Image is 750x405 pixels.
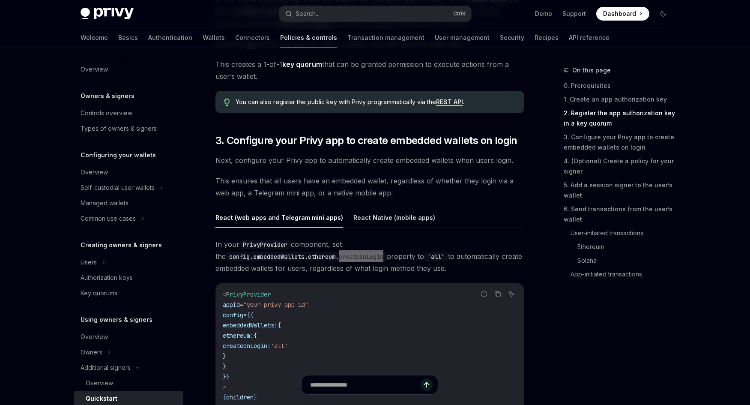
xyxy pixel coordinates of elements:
[223,363,226,370] span: }
[74,329,183,345] a: Overview
[81,64,108,75] div: Overview
[215,154,524,166] span: Next, configure your Privy app to automatically create embedded wallets when users login.
[347,27,424,48] a: Transaction management
[564,154,677,178] a: 4. (Optional) Create a policy for your signer
[226,291,271,298] span: PrivyProvider
[569,27,610,48] a: API reference
[243,301,308,309] span: "your-privy-app-id"
[240,301,243,309] span: =
[86,378,113,388] div: Overview
[81,257,97,267] div: Users
[453,10,466,17] span: Ctrl K
[571,267,677,281] a: App-initiated transactions
[421,379,433,391] button: Send message
[215,238,524,274] span: In your component, set the property to to automatically create embedded wallets for users, regard...
[239,240,291,249] code: PrivyProvider
[81,213,136,224] div: Common use cases
[435,27,490,48] a: User management
[74,121,183,136] a: Types of owners & signers
[424,252,448,261] code: 'all'
[203,27,225,48] a: Wallets
[74,105,183,121] a: Controls overview
[478,288,490,300] button: Report incorrect code
[271,342,288,350] span: 'all'
[436,98,463,106] a: REST API
[280,27,337,48] a: Policies & controls
[215,58,524,82] span: This creates a 1-of-1 that can be granted permission to execute actions from a user’s wallet.
[81,198,128,208] div: Managed wallets
[81,27,108,48] a: Welcome
[86,393,117,404] div: Quickstart
[74,270,183,285] a: Authorization keys
[564,106,677,130] a: 2. Register the app authorization key in a key quorum
[74,62,183,77] a: Overview
[223,311,243,319] span: config
[223,373,226,381] span: }
[596,7,649,21] a: Dashboard
[235,27,270,48] a: Connectors
[118,27,138,48] a: Basics
[215,134,517,147] span: 3. Configure your Privy app to create embedded wallets on login
[215,175,524,199] span: This ensures that all users have an embedded wallet, regardless of whether they login via a web a...
[148,27,192,48] a: Authentication
[223,342,271,350] span: createOnLogin:
[81,332,108,342] div: Overview
[564,93,677,106] a: 1. Create an app authorization key
[564,79,677,93] a: 0. Prerequisites
[492,288,503,300] button: Copy the contents from the code block
[74,165,183,180] a: Overview
[81,150,156,160] h5: Configuring your wallets
[572,65,611,75] span: On this page
[81,273,133,283] div: Authorization keys
[81,288,117,298] div: Key quorums
[215,207,343,228] button: React (web apps and Telegram mini apps)
[254,332,257,339] span: {
[224,99,230,106] svg: Tip
[81,108,132,118] div: Controls overview
[250,311,254,319] span: {
[282,60,322,69] a: key quorum
[278,321,281,329] span: {
[353,207,435,228] button: React Native (mobile apps)
[223,352,226,360] span: }
[81,91,134,101] h5: Owners & signers
[603,9,636,18] span: Dashboard
[247,311,250,319] span: {
[296,9,320,19] div: Search...
[577,254,677,267] a: Solana
[571,226,677,240] a: User-initiated transactions
[223,321,278,329] span: embeddedWallets:
[577,240,677,254] a: Ethereum
[535,9,552,18] a: Demo
[564,130,677,154] a: 3. Configure your Privy app to create embedded wallets on login
[656,7,670,21] button: Toggle dark mode
[564,178,677,202] a: 5. Add a session signer to the user’s wallet
[564,202,677,226] a: 6. Send transactions from the user’s wallet
[223,301,240,309] span: appId
[562,9,586,18] a: Support
[81,8,134,20] img: dark logo
[74,195,183,211] a: Managed wallets
[279,6,471,21] button: Search...CtrlK
[223,332,254,339] span: ethereum:
[236,98,515,106] span: You can also register the public key with Privy programmatically via the .
[226,252,387,261] code: config.embeddedWallets.ethereum.createOnLogin
[506,288,517,300] button: Ask AI
[223,291,226,298] span: <
[74,375,183,391] a: Overview
[81,363,131,373] div: Additional signers
[81,183,155,193] div: Self-custodial user wallets
[81,167,108,177] div: Overview
[226,373,230,381] span: }
[81,347,102,357] div: Owners
[243,311,247,319] span: =
[81,315,152,325] h5: Using owners & signers
[500,27,524,48] a: Security
[81,240,162,250] h5: Creating owners & signers
[74,285,183,301] a: Key quorums
[535,27,559,48] a: Recipes
[81,123,157,134] div: Types of owners & signers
